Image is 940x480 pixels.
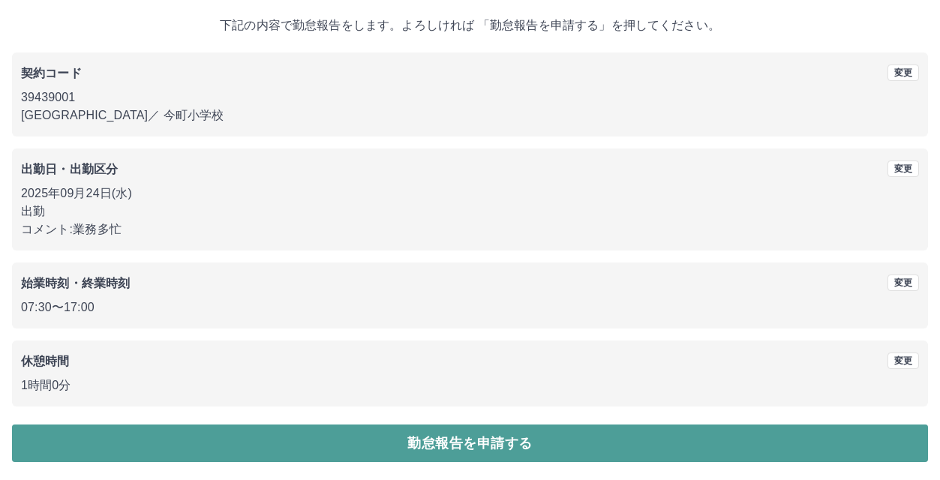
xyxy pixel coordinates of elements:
b: 出勤日・出勤区分 [21,163,118,175]
button: 変更 [887,352,919,369]
b: 契約コード [21,67,82,79]
button: 変更 [887,160,919,177]
p: 1時間0分 [21,376,919,394]
button: 変更 [887,64,919,81]
p: 39439001 [21,88,919,106]
b: 休憩時間 [21,355,70,367]
p: 07:30 〜 17:00 [21,298,919,316]
button: 勤怠報告を申請する [12,424,928,462]
p: 下記の内容で勤怠報告をします。よろしければ 「勤怠報告を申請する」を押してください。 [12,16,928,34]
p: [GEOGRAPHIC_DATA] ／ 今町小学校 [21,106,919,124]
p: 出勤 [21,202,919,220]
p: 2025年09月24日(水) [21,184,919,202]
button: 変更 [887,274,919,291]
p: コメント: 業務多忙 [21,220,919,238]
b: 始業時刻・終業時刻 [21,277,130,289]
